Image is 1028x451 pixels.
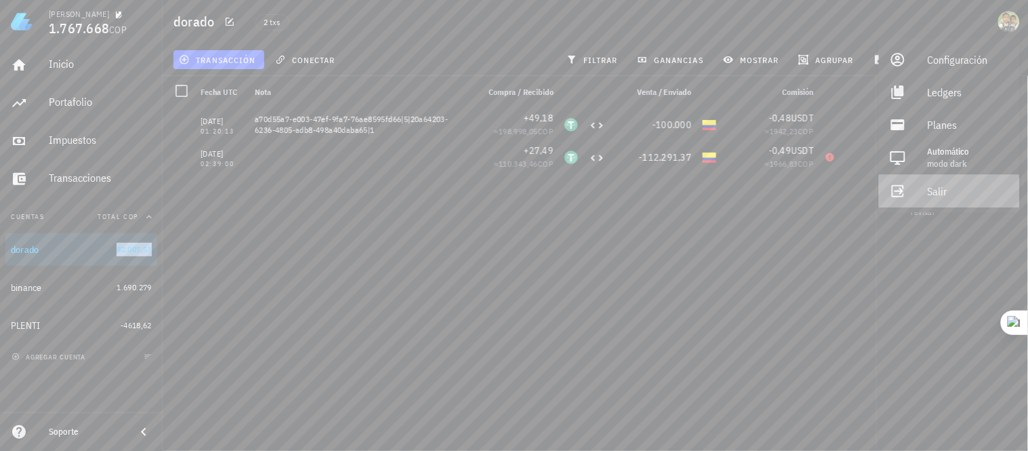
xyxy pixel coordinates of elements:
[770,126,798,136] span: 1942,23
[798,159,814,169] span: COP
[49,427,125,437] div: Soporte
[928,146,1009,157] div: Automático
[928,79,1009,106] div: Ledgers
[5,309,157,342] a: PLENTI -4618,62
[765,126,814,136] span: ≈
[5,201,157,233] button: CuentasTotal COP
[524,112,554,124] span: +49,18
[5,233,157,266] a: dorado 82.007,53
[117,282,152,292] span: 1.690.279
[639,151,692,163] span: -112.291,37
[640,54,703,65] span: ganancias
[770,159,798,169] span: 1966,83
[765,159,814,169] span: ≈
[876,54,934,65] span: importar
[499,126,538,136] span: 198.998,05
[564,151,578,164] div: USDT-icon
[489,87,554,97] span: Compra / Recibido
[783,87,814,97] span: Comisión
[201,128,244,135] div: 01:20:13
[722,76,819,109] div: Comisión
[121,320,152,330] span: -4618,62
[11,282,42,294] div: binance
[637,87,692,97] span: Venta / Enviado
[173,11,220,33] h1: dorado
[255,87,271,97] span: Nota
[538,159,554,169] span: COP
[278,54,335,65] span: conectar
[538,126,554,136] span: COP
[195,76,249,109] div: Fecha UTC
[270,50,344,69] button: conectar
[49,19,109,37] span: 1.767.668
[249,76,472,109] div: Nota
[499,159,538,169] span: 110.343,46
[11,320,41,332] div: PLENTI
[472,76,559,109] div: Compra / Recibido
[117,244,152,254] span: 82.007,53
[8,350,91,364] button: agregar cuenta
[632,50,712,69] button: ganancias
[109,24,127,36] span: COP
[769,112,791,124] span: -0,48
[876,76,1028,109] button: Totales
[653,119,692,131] span: -100.000
[611,76,697,109] div: Venta / Enviado
[703,118,716,132] div: COP-icon
[791,144,814,157] span: USDT
[201,147,244,161] div: [DATE]
[718,50,787,69] button: mostrar
[255,114,467,136] div: a70d55a7-e003-47ef-9fa7-76ae8595fd66|5|20a64203-6236-4805-adb8-498a40daba65|1
[726,54,779,65] span: mostrar
[49,96,152,109] div: Portafolio
[49,172,152,184] div: Transacciones
[798,126,814,136] span: COP
[49,58,152,71] div: Inicio
[494,126,554,136] span: ≈
[769,144,791,157] span: -0,49
[791,112,814,124] span: USDT
[5,125,157,157] a: Impuestos
[703,151,716,164] div: COP-icon
[998,11,1020,33] div: avatar
[928,46,1009,73] div: Configuración
[524,144,554,157] span: +27,49
[173,50,264,69] button: transacción
[201,87,237,97] span: Fecha UTC
[49,9,109,20] div: [PERSON_NAME]
[11,11,33,33] img: LedgiFi
[928,158,967,170] span: modo Dark
[793,50,862,69] button: agrupar
[5,163,157,195] a: Transacciones
[11,244,39,256] div: dorado
[5,271,157,304] a: binance 1.690.279
[98,212,138,221] span: Total COP
[867,50,942,69] button: importar
[182,54,255,65] span: transacción
[801,54,854,65] span: agrupar
[561,50,626,69] button: filtrar
[928,178,1009,205] div: Salir
[49,134,152,146] div: Impuestos
[201,161,244,168] div: 02:39:00
[928,111,1009,138] div: Planes
[5,87,157,119] a: Portafolio
[264,15,281,30] span: 2 txs
[494,159,554,169] span: ≈
[564,118,578,132] div: USDT-icon
[201,115,244,128] div: [DATE]
[5,49,157,81] a: Inicio
[14,353,85,361] span: agregar cuenta
[569,54,618,65] span: filtrar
